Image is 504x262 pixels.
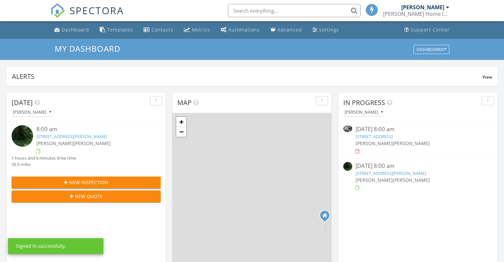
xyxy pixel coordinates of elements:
[151,26,173,33] div: Contacts
[50,3,65,18] img: The Best Home Inspection Software - Spectora
[343,98,385,107] span: In Progress
[482,74,492,80] span: View
[62,26,89,33] div: Dashboard
[319,26,339,33] div: Settings
[402,24,452,36] a: Support Center
[36,125,148,133] div: 8:00 am
[181,24,213,36] a: Metrics
[192,26,210,33] div: Metrics
[401,4,444,11] div: [PERSON_NAME]
[12,125,33,147] img: streetview
[141,24,176,36] a: Contacts
[97,24,136,36] a: Templates
[356,170,426,176] a: [STREET_ADDRESS][PERSON_NAME]
[356,140,393,146] span: [PERSON_NAME]
[12,125,161,168] a: 8:00 am [STREET_ADDRESS][PERSON_NAME] [PERSON_NAME][PERSON_NAME] 1 hours and 6 minutes drive time...
[393,177,430,183] span: [PERSON_NAME]
[12,108,53,117] button: [PERSON_NAME]
[325,215,329,219] div: 1962 Kori Lane , Summit MS 39666
[70,3,124,17] span: SPECTORA
[69,179,108,186] span: New Inspection
[356,162,480,170] div: [DATE] 8:00 am
[228,26,260,33] div: Automations
[356,177,393,183] span: [PERSON_NAME]
[12,177,161,188] button: New Inspection
[228,4,361,17] input: Search everything...
[414,45,449,54] button: Dashboards
[12,190,161,202] button: New Quote
[218,24,262,36] a: Automations (Basic)
[356,125,480,133] div: [DATE] 8:00 am
[343,125,352,132] img: 9354811%2Fcover_photos%2FusWS1kvwi3kBhWXzYCho%2Fsmall.9354811-1756298400330
[13,110,51,115] div: [PERSON_NAME]
[277,26,302,33] div: Advanced
[50,9,124,23] a: SPECTORA
[55,43,120,54] span: My Dashboard
[52,24,92,36] a: Dashboard
[74,140,111,146] span: [PERSON_NAME]
[16,243,66,249] div: Signed in successfully.
[343,162,352,171] img: streetview
[417,47,446,52] div: Dashboards
[36,133,107,139] a: [STREET_ADDRESS][PERSON_NAME]
[107,26,133,33] div: Templates
[36,140,74,146] span: [PERSON_NAME]
[393,140,430,146] span: [PERSON_NAME]
[343,108,384,117] button: [PERSON_NAME]
[356,133,393,139] a: [STREET_ADDRESS]
[12,72,482,81] div: Alerts
[176,117,186,127] a: Zoom in
[268,24,305,36] a: Advanced
[310,24,342,36] a: Settings
[12,98,33,107] span: [DATE]
[75,193,103,200] span: New Quote
[177,98,192,107] span: Map
[12,155,76,161] div: 1 hours and 6 minutes drive time
[345,110,383,115] div: [PERSON_NAME]
[343,162,492,191] a: [DATE] 8:00 am [STREET_ADDRESS][PERSON_NAME] [PERSON_NAME][PERSON_NAME]
[343,125,492,155] a: [DATE] 8:00 am [STREET_ADDRESS] [PERSON_NAME][PERSON_NAME]
[411,26,450,33] div: Support Center
[176,127,186,137] a: Zoom out
[12,161,76,168] div: 36.5 miles
[383,11,449,17] div: Gibson Home Inspections LLC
